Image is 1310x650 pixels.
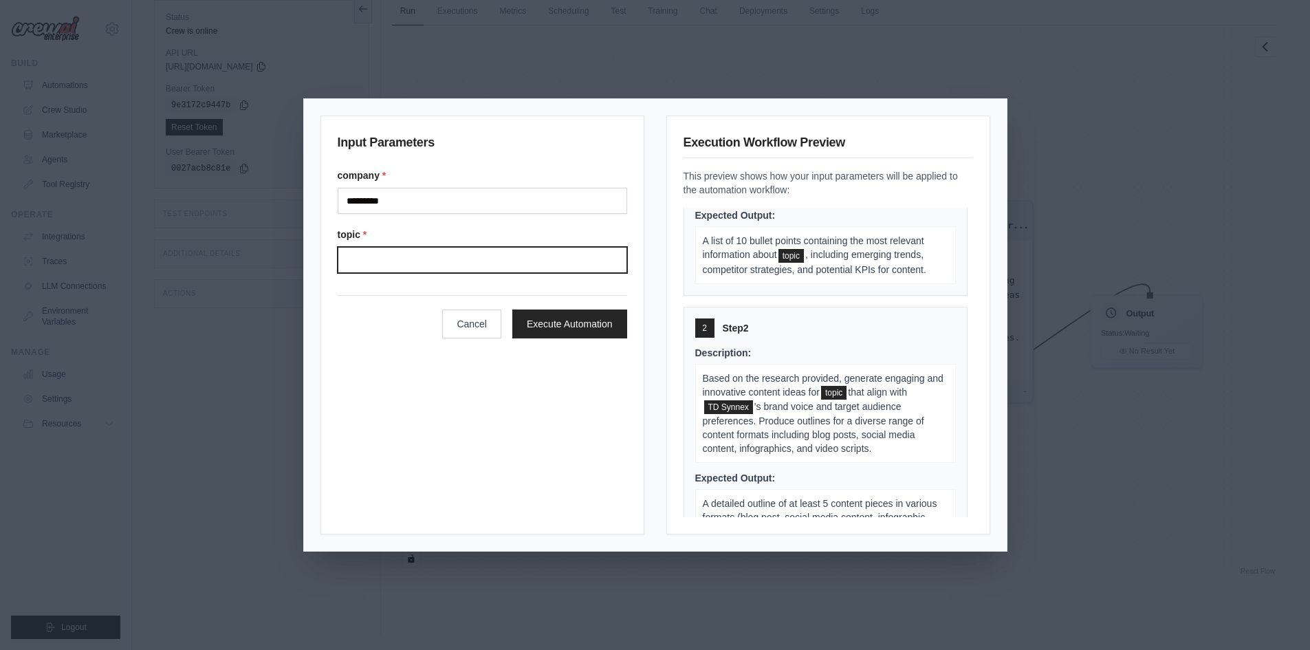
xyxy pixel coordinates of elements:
span: Step 2 [723,321,749,335]
span: A detailed outline of at least 5 content pieces in various formats (blog post, social media conte... [703,498,937,537]
p: This preview shows how your input parameters will be applied to the automation workflow: [684,169,973,197]
button: Cancel [442,310,501,338]
span: that align with [848,387,907,398]
span: Based on the research provided, generate engaging and innovative content ideas for [703,373,943,398]
span: company [704,400,753,414]
span: , including emerging trends, competitor strategies, and potential KPIs for content. [703,249,926,274]
span: Expected Output: [695,473,776,484]
button: Execute Automation [512,310,627,338]
h3: Input Parameters [338,133,627,158]
span: 2 [702,323,707,334]
span: topic [778,249,804,263]
span: A list of 10 bullet points containing the most relevant information about [703,235,924,260]
h3: Execution Workflow Preview [684,133,973,158]
label: topic [338,228,627,241]
span: Expected Output: [695,210,776,221]
span: 's brand voice and target audience preferences. Produce outlines for a diverse range of content f... [703,401,924,454]
span: topic [821,386,847,400]
span: Description: [695,347,752,358]
label: company [338,169,627,182]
